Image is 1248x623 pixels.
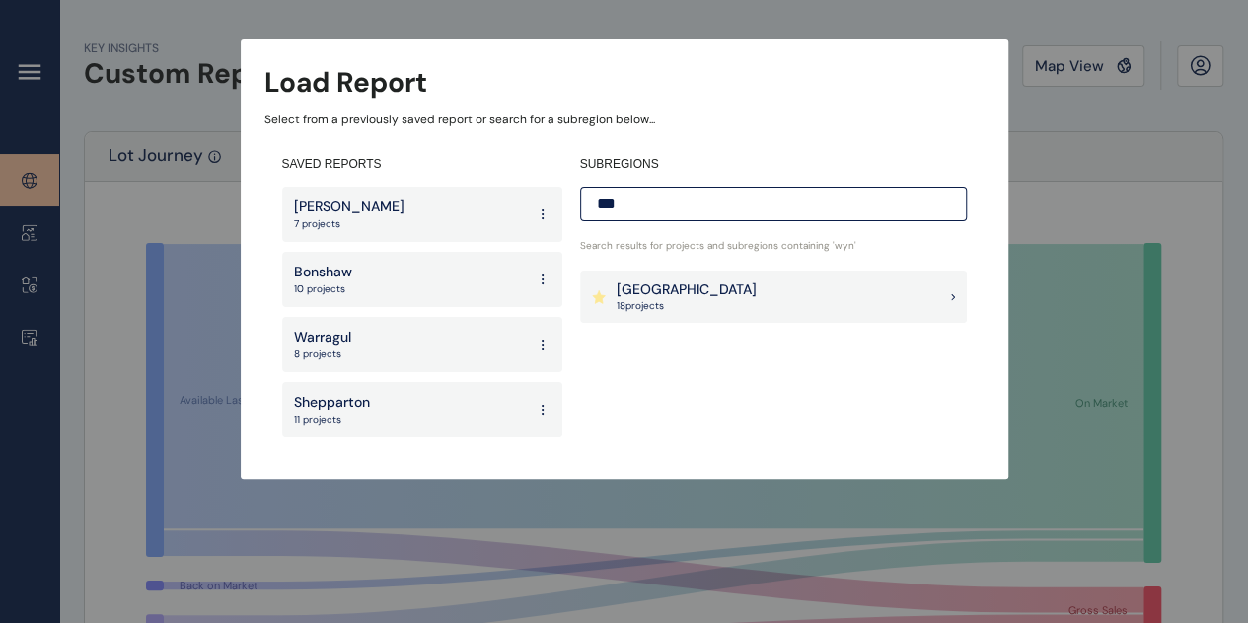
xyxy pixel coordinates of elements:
p: [PERSON_NAME] [294,197,404,217]
h4: SUBREGIONS [580,156,967,173]
p: 18 project s [617,299,757,313]
p: [GEOGRAPHIC_DATA] [617,280,757,300]
p: 11 projects [294,413,370,427]
p: Bonshaw [294,263,352,282]
p: 10 projects [294,282,352,296]
p: 8 projects [294,348,351,361]
p: Search results for projects and subregions containing ' wyn ' [580,239,967,253]
h4: SAVED REPORTS [282,156,562,173]
p: 7 projects [294,217,404,231]
p: Shepparton [294,393,370,413]
p: Warragul [294,328,351,348]
p: Select from a previously saved report or search for a subregion below... [264,112,985,128]
h3: Load Report [264,63,427,102]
